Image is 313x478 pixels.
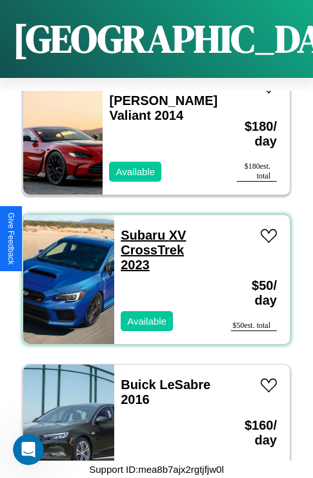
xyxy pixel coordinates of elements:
h3: $ 180 / day [237,106,277,162]
iframe: Intercom live chat [13,434,44,465]
p: Available [127,312,167,330]
a: Subaru XV CrossTrek 2023 [121,228,186,272]
div: Give Feedback [6,213,15,265]
h3: $ 160 / day [231,405,277,461]
a: Buick LeSabre 2016 [121,378,210,406]
p: Available [116,163,155,180]
a: Aston [PERSON_NAME] Valiant 2014 [109,79,217,122]
div: $ 180 est. total [237,162,277,182]
h3: $ 50 / day [231,265,277,321]
div: $ 50 est. total [231,321,277,331]
p: Support ID: mea8b7ajx2rgtjfjw0l [89,461,223,478]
